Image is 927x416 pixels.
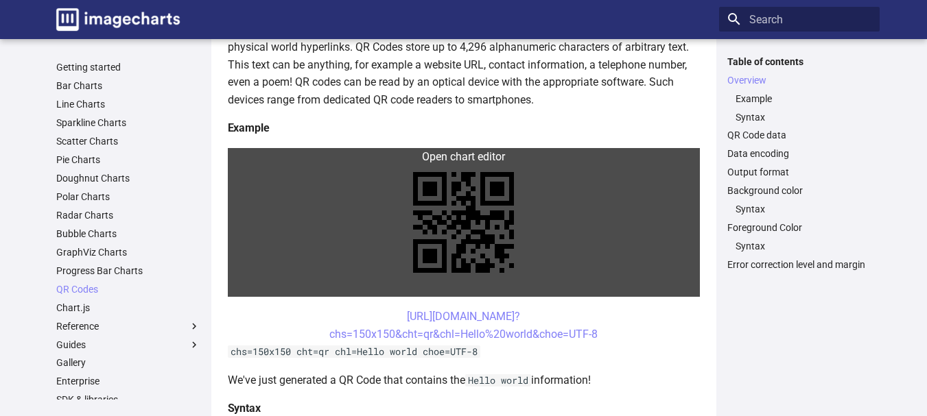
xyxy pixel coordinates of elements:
a: Chart.js [56,302,200,314]
a: Line Charts [56,98,200,110]
nav: Table of contents [719,56,880,271]
a: Getting started [56,61,200,73]
label: Reference [56,320,200,332]
a: Bubble Charts [56,228,200,240]
a: Gallery [56,356,200,369]
a: [URL][DOMAIN_NAME]?chs=150x150&cht=qr&chl=Hello%20world&choe=UTF-8 [329,310,598,341]
a: QR Codes [56,283,200,295]
a: Radar Charts [56,209,200,221]
a: Example [736,93,871,105]
a: Sparkline Charts [56,117,200,129]
label: Guides [56,339,200,351]
a: QR Code data [727,129,871,141]
nav: Background color [727,203,871,215]
a: Pie Charts [56,154,200,166]
nav: Overview [727,93,871,123]
img: logo [56,8,180,31]
a: Polar Charts [56,191,200,203]
a: Overview [727,74,871,86]
a: SDK & libraries [56,393,200,406]
a: Data encoding [727,147,871,160]
p: QR codes are a popular type of two-dimensional barcode. They are also known as hardlinks or physi... [228,21,700,108]
h4: Example [228,119,700,137]
a: Progress Bar Charts [56,265,200,277]
a: Syntax [736,111,871,123]
a: Error correction level and margin [727,258,871,271]
a: Doughnut Charts [56,172,200,184]
p: We've just generated a QR Code that contains the information! [228,371,700,389]
a: Foreground Color [727,221,871,234]
a: Scatter Charts [56,135,200,147]
a: Background color [727,184,871,197]
a: GraphViz Charts [56,246,200,258]
code: Hello world [465,374,531,387]
a: Syntax [736,203,871,215]
a: Bar Charts [56,79,200,92]
label: Table of contents [719,56,880,68]
code: chs=150x150 cht=qr chl=Hello world choe=UTF-8 [228,345,480,358]
a: Enterprise [56,375,200,387]
a: Image-Charts documentation [51,3,185,36]
nav: Foreground Color [727,240,871,252]
input: Search [719,7,880,32]
a: Output format [727,166,871,178]
a: Syntax [736,240,871,252]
